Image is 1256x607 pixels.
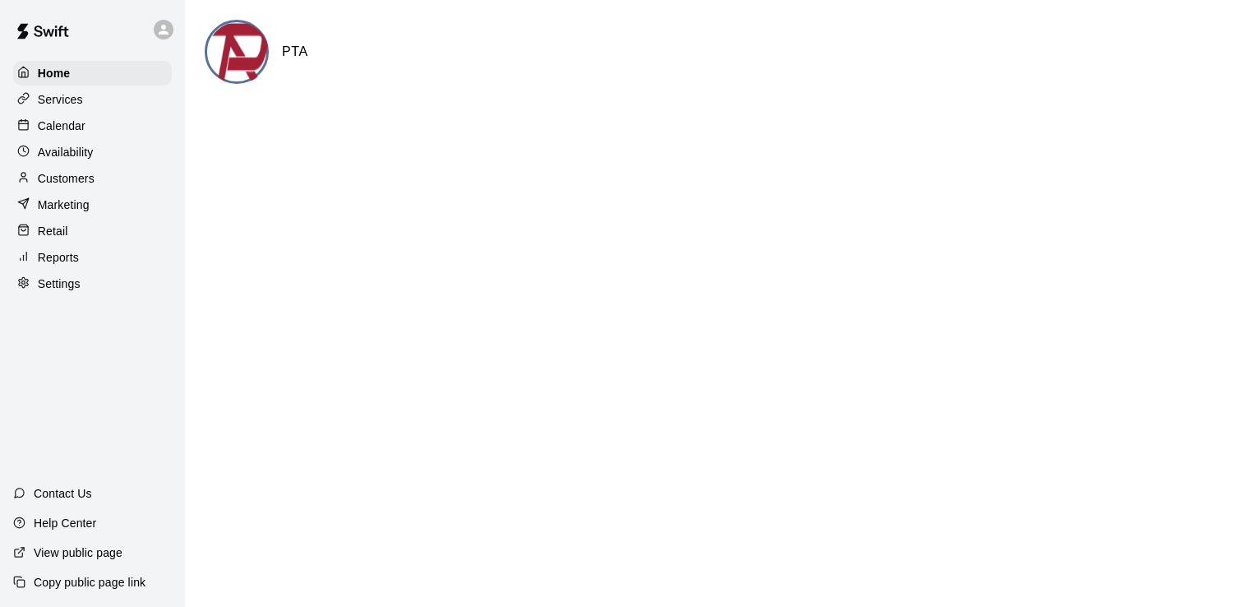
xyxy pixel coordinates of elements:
p: Home [38,65,71,81]
p: Settings [38,276,81,292]
h6: PTA [282,41,308,63]
p: Reports [38,249,79,266]
a: Settings [13,271,172,296]
p: Marketing [38,197,90,213]
p: Copy public page link [34,574,145,591]
a: Calendar [13,114,172,138]
a: Home [13,61,172,86]
a: Retail [13,219,172,243]
a: Marketing [13,192,172,217]
p: View public page [34,544,122,561]
p: Retail [38,223,68,239]
p: Contact Us [34,485,92,502]
a: Services [13,87,172,112]
p: Customers [38,170,95,187]
p: Help Center [34,515,96,531]
p: Calendar [38,118,85,134]
p: Availability [38,144,94,160]
a: Reports [13,245,172,270]
img: PTA logo [207,22,269,84]
a: Availability [13,140,172,164]
p: Services [38,91,83,108]
a: Customers [13,166,172,191]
